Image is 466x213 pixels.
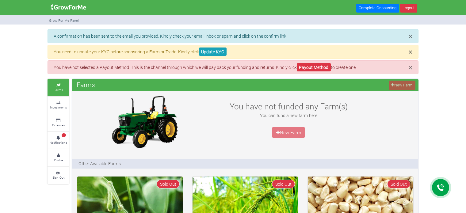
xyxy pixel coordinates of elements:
[222,101,355,111] h3: You have not funded any Farm(s)
[409,47,412,56] span: ×
[78,160,121,167] p: Other Available Farms
[48,79,69,96] a: Farms
[48,149,69,166] a: Profile
[52,175,64,180] small: Sign Out
[54,64,412,70] p: You have not selected a Payout Method. This is the channel through which we will pay back your fu...
[387,180,410,188] span: Sold Out
[48,114,69,131] a: Finances
[49,18,79,23] small: Grow For Me Panel
[409,64,412,71] button: Close
[75,78,97,91] span: Farms
[272,180,295,188] span: Sold Out
[409,63,412,72] span: ×
[50,105,67,109] small: Investments
[199,48,227,56] a: Update KYC
[409,33,412,40] button: Close
[400,4,417,13] a: Logout
[54,88,63,92] small: Farms
[62,133,66,137] span: 1
[356,4,399,13] a: Complete Onboarding
[50,140,67,145] small: Notifications
[157,180,180,188] span: Sold Out
[297,63,331,71] a: Payout Method
[54,48,412,55] p: You need to update your KYC before sponsoring a Farm or Trade. Kindly click
[409,32,412,41] span: ×
[222,112,355,119] p: You can fund a new farm here
[48,167,69,184] a: Sign Out
[54,33,412,39] p: A confirmation has been sent to the email you provided. Kindly check your email inbox or spam and...
[48,132,69,149] a: 1 Notifications
[52,123,65,127] small: Finances
[106,94,183,149] img: growforme image
[409,48,412,55] button: Close
[54,158,63,162] small: Profile
[49,1,88,13] img: growforme image
[48,97,69,114] a: Investments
